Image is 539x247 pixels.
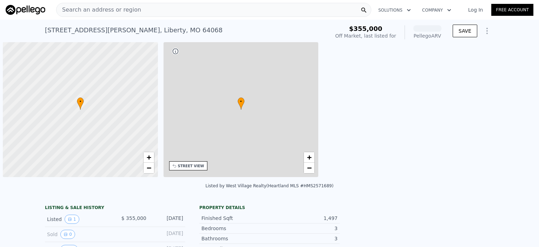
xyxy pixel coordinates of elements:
[238,97,245,110] div: •
[453,25,477,37] button: SAVE
[304,152,314,163] a: Zoom in
[335,32,396,39] div: Off Market, last listed for
[146,163,151,172] span: −
[307,163,312,172] span: −
[201,235,269,242] div: Bathrooms
[6,5,45,15] img: Pellego
[47,230,109,239] div: Sold
[77,97,84,110] div: •
[491,4,533,16] a: Free Account
[307,153,312,162] span: +
[480,24,494,38] button: Show Options
[269,235,338,242] div: 3
[121,215,146,221] span: $ 355,000
[349,25,382,32] span: $355,000
[144,163,154,173] a: Zoom out
[65,215,79,224] button: View historical data
[146,153,151,162] span: +
[45,25,222,35] div: [STREET_ADDRESS][PERSON_NAME] , Liberty , MO 64068
[460,6,491,13] a: Log In
[152,215,183,224] div: [DATE]
[56,6,141,14] span: Search an address or region
[417,4,457,17] button: Company
[269,215,338,222] div: 1,497
[144,152,154,163] a: Zoom in
[201,225,269,232] div: Bedrooms
[238,98,245,105] span: •
[152,230,183,239] div: [DATE]
[373,4,417,17] button: Solutions
[45,205,185,212] div: LISTING & SALE HISTORY
[178,163,204,169] div: STREET VIEW
[60,230,75,239] button: View historical data
[304,163,314,173] a: Zoom out
[199,205,340,210] div: Property details
[47,215,109,224] div: Listed
[77,98,84,105] span: •
[413,32,441,39] div: Pellego ARV
[269,225,338,232] div: 3
[201,215,269,222] div: Finished Sqft
[206,183,334,188] div: Listed by West Village Realty (Heartland MLS #HMS2571689)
